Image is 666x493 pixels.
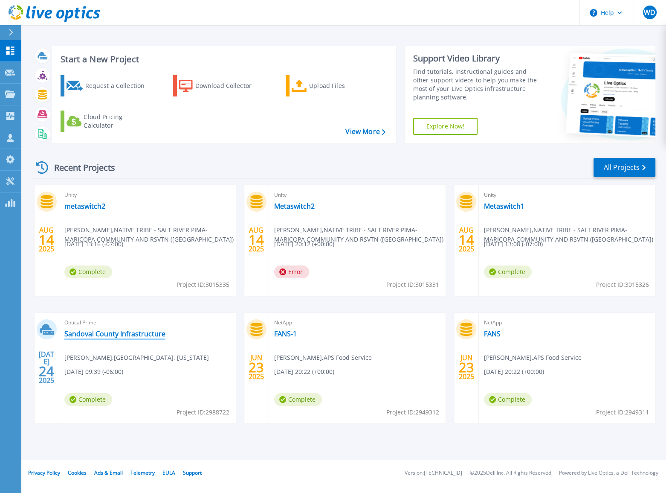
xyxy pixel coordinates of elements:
[61,75,156,96] a: Request a Collection
[594,158,655,177] a: All Projects
[248,224,264,255] div: AUG 2025
[309,77,377,94] div: Upload Files
[61,111,156,132] a: Cloud Pricing Calculator
[596,280,649,289] span: Project ID: 3015326
[85,77,153,94] div: Request a Collection
[173,75,268,96] a: Download Collector
[94,469,123,476] a: Ads & Email
[484,239,543,249] span: [DATE] 13:08 (-07:00)
[484,393,532,406] span: Complete
[405,470,462,476] li: Version: [TECHNICAL_ID]
[386,408,439,417] span: Project ID: 2949312
[64,330,165,338] a: Sandoval County Infrastructure
[68,469,87,476] a: Cookies
[413,67,539,102] div: Find tutorials, instructional guides and other support videos to help you make the most of your L...
[249,236,264,243] span: 14
[484,202,524,210] a: Metaswitch1
[458,236,474,243] span: 14
[248,352,264,383] div: JUN 2025
[484,367,544,376] span: [DATE] 20:22 (+00:00)
[33,157,127,178] div: Recent Projects
[274,367,334,376] span: [DATE] 20:22 (+00:00)
[484,318,650,327] span: NetApp
[644,9,655,16] span: WD
[458,224,474,255] div: AUG 2025
[39,368,54,375] span: 24
[38,224,55,255] div: AUG 2025
[38,352,55,383] div: [DATE] 2025
[274,225,446,244] span: [PERSON_NAME] , NATIVE TRIBE - SALT RIVER PIMA-MARICOPA COMMUNITY AND RSVTN ([GEOGRAPHIC_DATA])
[64,318,231,327] span: Optical Prime
[84,113,152,130] div: Cloud Pricing Calculator
[249,364,264,371] span: 23
[596,408,649,417] span: Project ID: 2949311
[274,393,322,406] span: Complete
[274,202,315,210] a: Metaswitch2
[195,77,263,94] div: Download Collector
[64,239,123,249] span: [DATE] 13:16 (-07:00)
[274,190,440,200] span: Unity
[274,265,309,278] span: Error
[286,75,381,96] a: Upload Files
[64,202,105,210] a: metaswitch2
[470,470,551,476] li: © 2025 Dell Inc. All Rights Reserved
[64,367,123,376] span: [DATE] 09:39 (-06:00)
[458,352,474,383] div: JUN 2025
[274,318,440,327] span: NetApp
[484,265,532,278] span: Complete
[413,118,478,135] a: Explore Now!
[559,470,658,476] li: Powered by Live Optics, a Dell Technology
[274,353,372,362] span: [PERSON_NAME] , APS Food Service
[28,469,60,476] a: Privacy Policy
[177,280,229,289] span: Project ID: 3015335
[413,53,539,64] div: Support Video Library
[39,236,54,243] span: 14
[484,330,501,338] a: FANS
[484,225,655,244] span: [PERSON_NAME] , NATIVE TRIBE - SALT RIVER PIMA-MARICOPA COMMUNITY AND RSVTN ([GEOGRAPHIC_DATA])
[274,330,297,338] a: FANS-1
[64,353,209,362] span: [PERSON_NAME] , [GEOGRAPHIC_DATA], [US_STATE]
[61,55,385,64] h3: Start a New Project
[484,190,650,200] span: Unity
[64,393,112,406] span: Complete
[64,265,112,278] span: Complete
[177,408,229,417] span: Project ID: 2988722
[64,225,236,244] span: [PERSON_NAME] , NATIVE TRIBE - SALT RIVER PIMA-MARICOPA COMMUNITY AND RSVTN ([GEOGRAPHIC_DATA])
[484,353,582,362] span: [PERSON_NAME] , APS Food Service
[458,364,474,371] span: 23
[386,280,439,289] span: Project ID: 3015331
[64,190,231,200] span: Unity
[130,469,155,476] a: Telemetry
[162,469,175,476] a: EULA
[345,128,385,136] a: View More
[183,469,202,476] a: Support
[274,239,334,249] span: [DATE] 20:12 (+00:00)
